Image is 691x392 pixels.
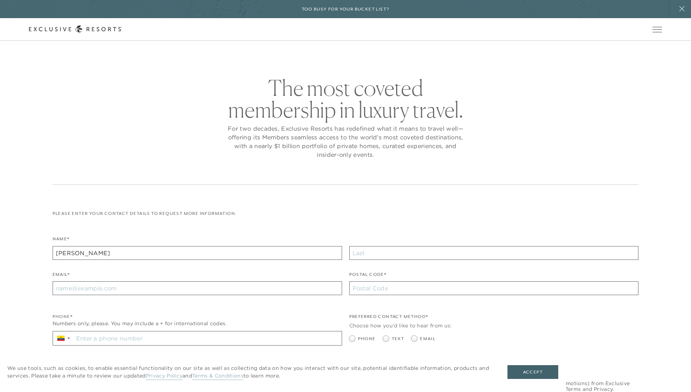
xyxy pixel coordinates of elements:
[349,313,428,324] legend: Preferred Contact Method*
[192,372,243,380] a: Terms & Conditions
[146,372,182,380] a: Privacy Policy
[302,6,390,13] h6: Too busy for your bucket list?
[53,246,342,260] input: First
[53,281,342,295] input: name@example.com
[349,322,639,330] div: Choose how you'd like to hear from us:
[349,281,639,295] input: Postal Code
[349,246,639,260] input: Last
[226,124,465,159] p: For two decades, Exclusive Resorts has redefined what it means to travel well—offering its Member...
[66,336,71,340] span: ▼
[53,236,70,246] label: Name*
[53,313,342,320] div: Phone*
[392,335,404,342] span: Text
[53,271,70,282] label: Email*
[507,365,558,379] button: Accept
[53,210,639,217] p: Please enter your contact details to request more information:
[358,335,376,342] span: Phone
[7,364,493,380] p: We use tools, such as cookies, to enable essential functionality on our site as well as collectin...
[74,331,342,345] input: Enter a phone number
[53,331,74,345] div: Country Code Selector
[226,77,465,121] h2: The most coveted membership in luxury travel.
[420,335,435,342] span: Email
[53,320,342,327] div: Numbers only, please. You may include a + for international codes.
[349,271,387,282] label: Postal Code*
[653,27,662,32] button: Open navigation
